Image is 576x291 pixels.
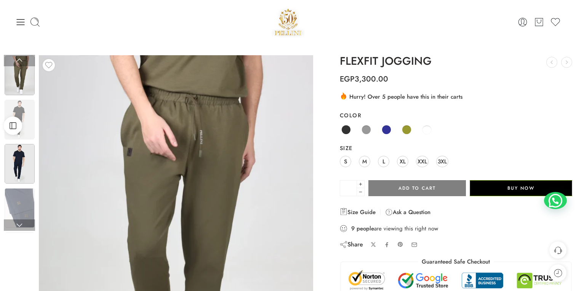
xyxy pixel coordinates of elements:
img: jog-sd1624-gry-scaled-1.webp [5,144,35,184]
strong: 9 [351,225,355,232]
img: jog-sd1624-gry-scaled-1.webp [5,188,35,228]
img: jog-sd1624-gry-scaled-1.webp [5,56,35,95]
a: Cart [534,17,544,27]
bdi: 3,300.00 [340,74,388,85]
a: XXL [416,156,429,167]
a: S [340,156,351,167]
span: S [344,156,347,166]
a: M [359,156,370,167]
span: L [382,156,385,166]
a: Login / Register [517,17,528,27]
div: are viewing this right now [340,224,572,233]
span: XXL [418,156,427,166]
a: Pellini - [272,6,304,38]
span: XL [400,156,406,166]
span: 3XL [438,156,447,166]
label: Size [340,144,572,152]
span: M [362,156,367,166]
button: Add to cart [368,180,466,196]
img: Trust [347,270,565,291]
a: XL [397,156,408,167]
input: Product quantity [340,180,357,196]
a: Pin on Pinterest [397,241,403,248]
legend: Guaranteed Safe Checkout [418,258,494,266]
a: 3XL [436,156,448,167]
a: L [378,156,389,167]
a: Email to your friends [411,241,418,248]
label: Color [340,112,572,119]
img: jog-sd1624-gry-scaled-1.webp [5,100,35,139]
div: Hurry! Over 5 people have this in their carts [340,92,572,101]
div: Share [340,240,363,249]
span: EGP [340,74,355,85]
img: jog-sd1624-gry-scaled-1.webp [5,232,35,272]
img: Pellini [272,6,304,38]
a: Share on Facebook [384,242,390,248]
button: Buy Now [470,180,572,196]
a: Ask a Question [385,208,430,217]
a: Wishlist [550,17,561,27]
a: Size Guide [340,208,376,217]
a: Share on X [371,242,376,248]
h1: FLEXFIT JOGGING [340,55,572,67]
strong: people [357,225,374,232]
